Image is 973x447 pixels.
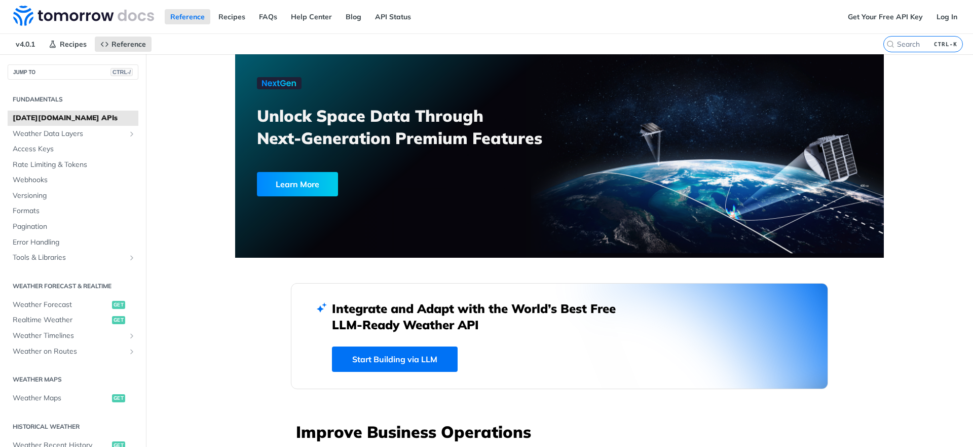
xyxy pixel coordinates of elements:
h2: Integrate and Adapt with the World’s Best Free LLM-Ready Weather API [332,300,631,333]
span: Reference [111,40,146,49]
a: Blog [340,9,367,24]
a: Weather Data LayersShow subpages for Weather Data Layers [8,126,138,142]
a: Versioning [8,188,138,203]
a: Log In [931,9,963,24]
span: [DATE][DOMAIN_NAME] APIs [13,113,136,123]
span: Weather on Routes [13,347,125,357]
span: Recipes [60,40,87,49]
a: API Status [369,9,417,24]
a: Recipes [213,9,251,24]
span: get [112,394,125,402]
div: Learn More [257,172,338,196]
span: Weather Timelines [13,331,125,341]
a: Weather TimelinesShow subpages for Weather Timelines [8,328,138,343]
span: Realtime Weather [13,315,109,325]
a: Learn More [257,172,508,196]
span: get [112,301,125,309]
h2: Weather Maps [8,375,138,384]
a: Reference [95,37,152,52]
svg: Search [886,40,894,48]
a: Help Center [285,9,338,24]
button: Show subpages for Weather on Routes [128,348,136,356]
a: Start Building via LLM [332,347,458,372]
img: NextGen [257,77,302,89]
h3: Improve Business Operations [296,421,828,443]
span: Formats [13,206,136,216]
a: Error Handling [8,235,138,250]
button: Show subpages for Tools & Libraries [128,254,136,262]
span: get [112,316,125,324]
button: Show subpages for Weather Timelines [128,332,136,340]
span: CTRL-/ [110,68,133,76]
span: Webhooks [13,175,136,185]
button: JUMP TOCTRL-/ [8,64,138,80]
a: Webhooks [8,173,138,188]
a: Access Keys [8,142,138,157]
a: Rate Limiting & Tokens [8,157,138,173]
a: FAQs [253,9,283,24]
h3: Unlock Space Data Through Next-Generation Premium Features [257,105,571,149]
span: Versioning [13,191,136,201]
span: Tools & Libraries [13,253,125,263]
img: Tomorrow.io Weather API Docs [13,6,154,26]
a: Weather Mapsget [8,391,138,406]
a: Recipes [43,37,92,52]
span: Access Keys [13,144,136,154]
span: Rate Limiting & Tokens [13,160,136,170]
a: Pagination [8,219,138,234]
span: Pagination [13,222,136,232]
h2: Fundamentals [8,95,138,104]
span: v4.0.1 [10,37,41,52]
a: Realtime Weatherget [8,313,138,328]
a: Get Your Free API Key [842,9,928,24]
a: Reference [165,9,210,24]
a: Tools & LibrariesShow subpages for Tools & Libraries [8,250,138,265]
span: Weather Data Layers [13,129,125,139]
span: Weather Forecast [13,300,109,310]
a: Weather on RoutesShow subpages for Weather on Routes [8,344,138,359]
a: [DATE][DOMAIN_NAME] APIs [8,111,138,126]
a: Formats [8,203,138,219]
button: Show subpages for Weather Data Layers [128,130,136,138]
span: Weather Maps [13,393,109,403]
h2: Weather Forecast & realtime [8,282,138,291]
h2: Historical Weather [8,422,138,431]
a: Weather Forecastget [8,297,138,313]
kbd: CTRL-K [931,39,960,49]
span: Error Handling [13,237,136,248]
